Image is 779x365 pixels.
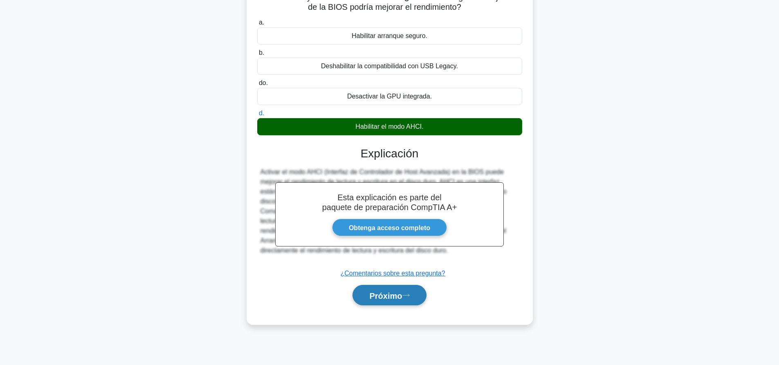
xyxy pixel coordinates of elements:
[259,79,268,86] font: do.
[260,168,507,254] font: Activar el modo AHCI (Interfaz de Controlador de Host Avanzada) en la BIOS puede mejorar el rendi...
[321,63,458,69] font: Deshabilitar la compatibilidad con USB Legacy.
[369,291,402,300] font: Próximo
[347,93,432,100] font: Desactivar la GPU integrada.
[332,219,447,236] a: Obtenga acceso completo
[259,110,264,116] font: d.
[259,49,264,56] font: b.
[352,32,427,39] font: Habilitar arranque seguro.
[355,123,423,130] font: Habilitar el modo AHCI.
[259,19,264,26] font: a.
[361,147,419,160] font: Explicación
[340,270,445,277] a: ¿Comentarios sobre esta pregunta?
[352,285,426,306] button: Próximo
